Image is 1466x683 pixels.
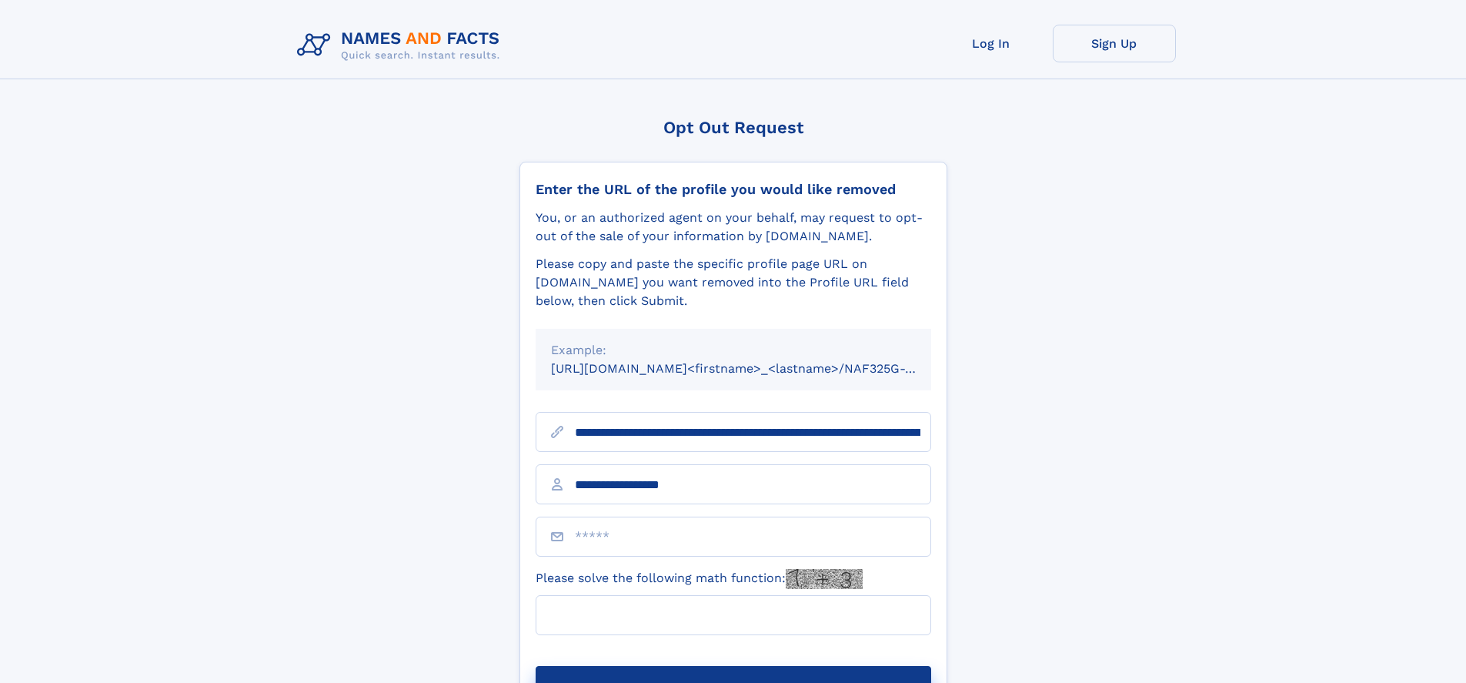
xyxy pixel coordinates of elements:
[536,181,931,198] div: Enter the URL of the profile you would like removed
[519,118,947,137] div: Opt Out Request
[536,569,863,589] label: Please solve the following math function:
[551,341,916,360] div: Example:
[291,25,513,66] img: Logo Names and Facts
[930,25,1053,62] a: Log In
[536,209,931,246] div: You, or an authorized agent on your behalf, may request to opt-out of the sale of your informatio...
[551,361,960,376] small: [URL][DOMAIN_NAME]<firstname>_<lastname>/NAF325G-xxxxxxxx
[1053,25,1176,62] a: Sign Up
[536,255,931,310] div: Please copy and paste the specific profile page URL on [DOMAIN_NAME] you want removed into the Pr...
